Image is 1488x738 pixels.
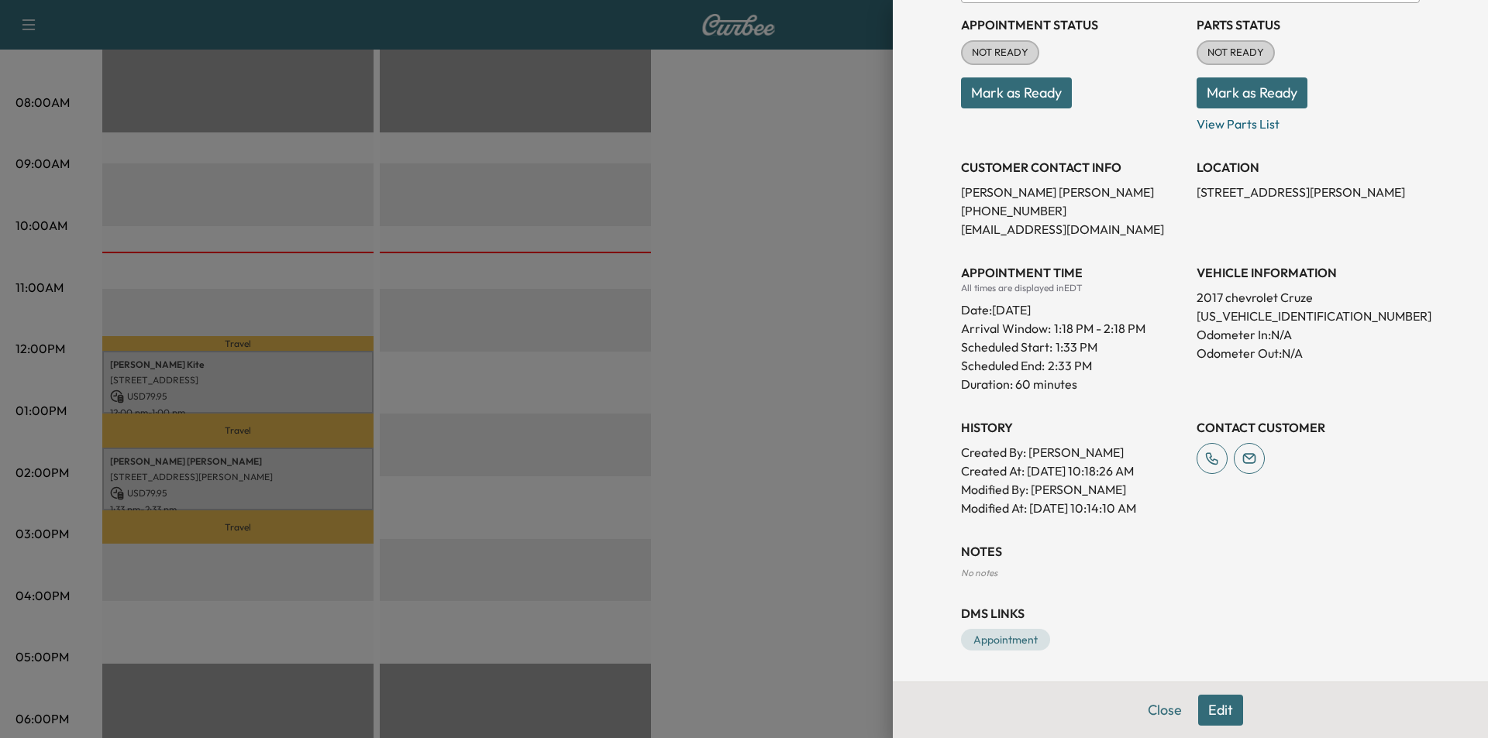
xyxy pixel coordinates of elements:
button: Mark as Ready [961,77,1072,108]
div: All times are displayed in EDT [961,282,1184,294]
p: Duration: 60 minutes [961,375,1184,393]
p: Scheduled End: [961,356,1045,375]
span: 1:18 PM - 2:18 PM [1054,319,1145,338]
h3: CONTACT CUSTOMER [1197,418,1420,437]
p: Odometer In: N/A [1197,325,1420,344]
h3: History [961,418,1184,437]
p: 1:33 PM [1056,338,1097,356]
h3: Appointment Status [961,15,1184,34]
p: View Parts List [1197,108,1420,133]
p: Modified By : [PERSON_NAME] [961,480,1184,499]
h3: APPOINTMENT TIME [961,263,1184,282]
p: [STREET_ADDRESS][PERSON_NAME] [1197,183,1420,201]
h3: LOCATION [1197,158,1420,177]
button: Edit [1198,695,1243,726]
h3: VEHICLE INFORMATION [1197,263,1420,282]
p: [US_VEHICLE_IDENTIFICATION_NUMBER] [1197,307,1420,325]
span: NOT READY [1198,45,1273,60]
p: Created By : [PERSON_NAME] [961,443,1184,462]
div: No notes [961,567,1420,579]
h3: CUSTOMER CONTACT INFO [961,158,1184,177]
h3: Parts Status [1197,15,1420,34]
p: [PERSON_NAME] [PERSON_NAME] [961,183,1184,201]
p: [EMAIL_ADDRESS][DOMAIN_NAME] [961,220,1184,239]
span: NOT READY [963,45,1038,60]
h3: DMS Links [961,604,1420,623]
p: Arrival Window: [961,319,1184,338]
p: [PHONE_NUMBER] [961,201,1184,220]
h3: NOTES [961,542,1420,561]
p: 2017 chevrolet Cruze [1197,288,1420,307]
button: Mark as Ready [1197,77,1307,108]
p: Modified At : [DATE] 10:14:10 AM [961,499,1184,517]
div: Date: [DATE] [961,294,1184,319]
p: Created At : [DATE] 10:18:26 AM [961,462,1184,480]
p: Odometer Out: N/A [1197,344,1420,362]
p: Scheduled Start: [961,338,1052,356]
p: 2:33 PM [1048,356,1092,375]
a: Appointment [961,629,1050,650]
button: Close [1138,695,1192,726]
